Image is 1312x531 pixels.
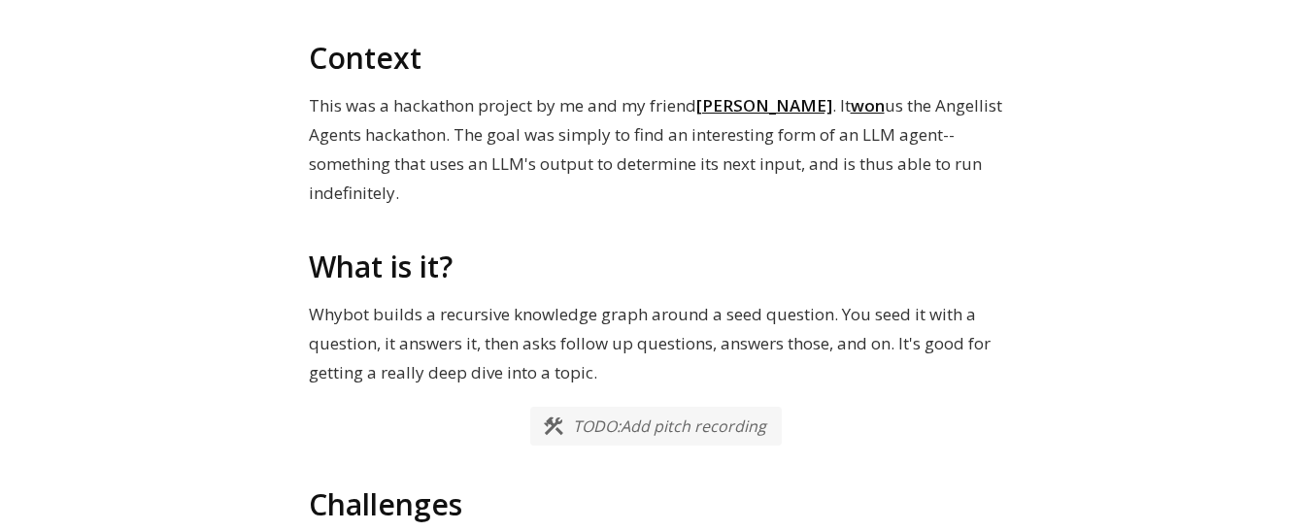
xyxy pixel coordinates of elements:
[851,94,885,116] a: won
[309,300,1004,387] p: Whybot builds a recursive knowledge graph around a seed question. You seed it with a question, it...
[309,91,1004,208] p: This was a hackathon project by me and my friend . It us the Angellist Agents hackathon. The goal...
[309,38,1004,78] h2: Context
[309,247,1004,286] h2: What is it?
[309,484,1004,524] h2: Challenges
[542,415,565,438] span: construction
[530,407,782,446] div: Add pitch recording
[696,94,832,116] a: [PERSON_NAME]
[573,415,621,437] span: TODO:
